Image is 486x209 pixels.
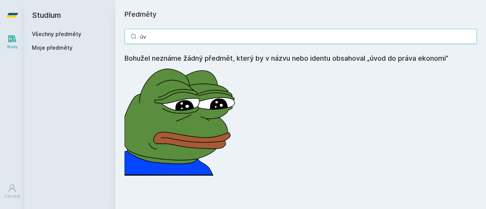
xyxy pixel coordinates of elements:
a: Uživatel [2,180,23,203]
div: Uživatel [4,193,20,199]
h4: Bohužel neznáme žádný předmět, který by v názvu nebo identu obsahoval „úvod do práva ekonomi” [125,53,477,64]
input: Název nebo ident předmětu… [125,29,477,44]
a: Všechny předměty [32,31,81,37]
span: Moje předměty [32,44,73,52]
div: Study [7,44,18,50]
h1: Předměty [125,9,477,20]
img: error_picture.png [125,64,238,176]
a: Study [2,30,23,53]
